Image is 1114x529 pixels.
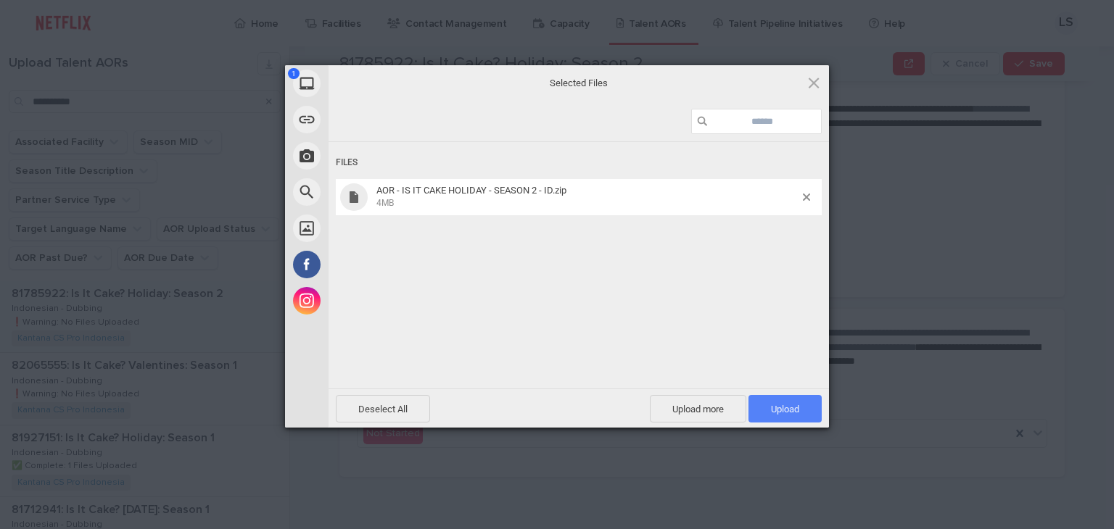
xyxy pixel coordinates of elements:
[285,101,459,138] div: Link (URL)
[806,75,822,91] span: Click here or hit ESC to close picker
[771,404,799,415] span: Upload
[434,77,724,90] span: Selected Files
[285,210,459,246] div: Unsplash
[288,68,300,79] span: 1
[336,395,430,422] span: Deselect All
[650,395,746,422] span: Upload more
[376,185,566,196] span: AOR - IS IT CAKE HOLIDAY - SEASON 2 - ID.zip
[748,395,822,422] span: Upload
[285,65,459,101] div: My Device
[372,185,803,209] span: AOR - IS IT CAKE HOLIDAY - SEASON 2 - ID.zip
[336,149,822,176] div: Files
[285,283,459,319] div: Instagram
[376,198,394,208] span: 4MB
[285,138,459,174] div: Take Photo
[285,174,459,210] div: Web Search
[285,246,459,283] div: Facebook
